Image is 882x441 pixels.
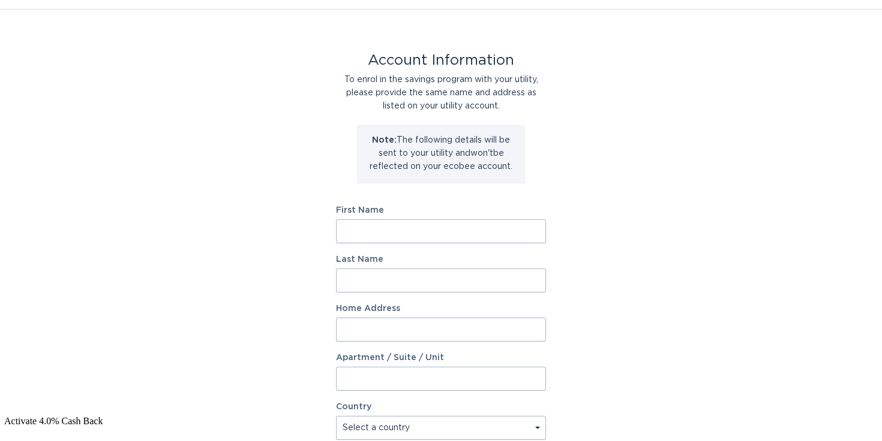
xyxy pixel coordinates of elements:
[336,206,546,215] label: First Name
[366,134,516,173] p: The following details will be sent to your utility and won't be reflected on your ecobee account.
[336,73,546,113] div: To enrol in the savings program with your utility, please provide the same name and address as li...
[336,54,546,67] div: Account Information
[336,304,546,313] label: Home Address
[336,354,546,362] label: Apartment / Suite / Unit
[336,255,546,264] label: Last Name
[336,403,371,411] label: Country
[372,136,397,144] strong: Note:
